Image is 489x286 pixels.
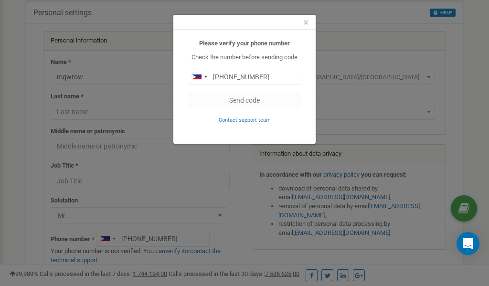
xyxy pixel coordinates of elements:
[303,18,308,28] button: Close
[219,117,271,123] small: Contact support team
[303,17,308,28] span: ×
[188,69,301,85] input: 0905 123 4567
[188,69,210,85] div: Telephone country code
[219,116,271,123] a: Contact support team
[457,232,479,255] div: Open Intercom Messenger
[188,53,301,62] p: Check the number before sending code
[199,40,290,47] b: Please verify your phone number
[188,92,301,108] button: Send code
